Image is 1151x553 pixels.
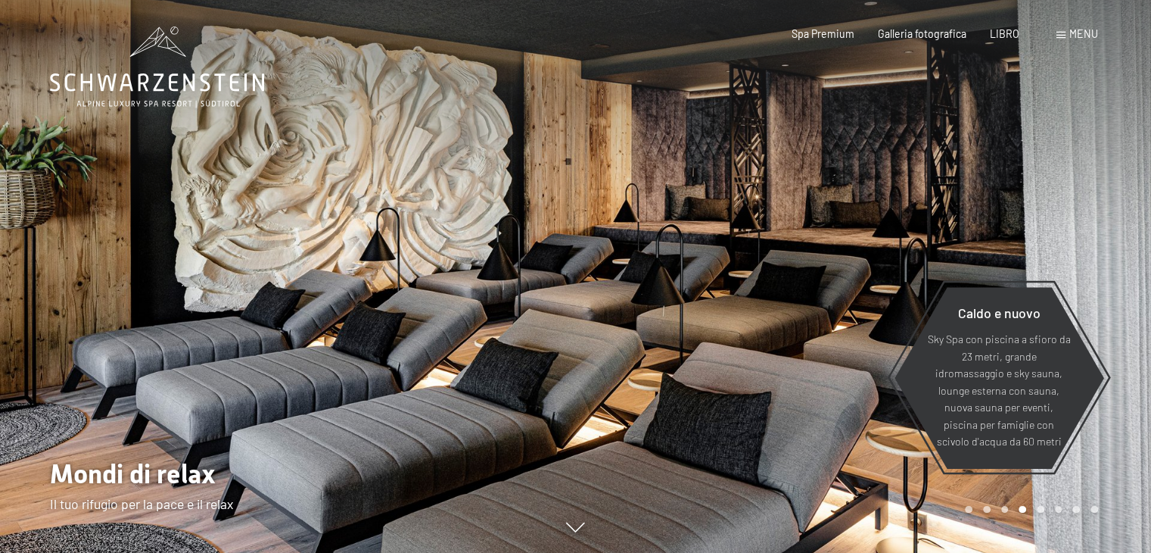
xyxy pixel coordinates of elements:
a: LIBRO [990,27,1019,40]
a: Caldo e nuovo Sky Spa con piscina a sfioro da 23 metri, grande idromassaggio e sky sauna, lounge ... [893,286,1104,470]
a: Spa Premium [792,27,854,40]
div: Carousel Page 3 [1001,506,1009,514]
div: Pagina 6 della giostra [1055,506,1062,514]
div: Carousel Page 4 (Current Slide) [1019,506,1026,514]
div: Pagina 5 della giostra [1037,506,1044,514]
div: Carousel Page 2 [983,506,991,514]
div: Carousel Page 1 [965,506,972,514]
font: Caldo e nuovo [957,305,1040,321]
font: menu [1069,27,1098,40]
font: Sky Spa con piscina a sfioro da 23 metri, grande idromassaggio e sky sauna, lounge esterna con sa... [927,333,1070,448]
a: Galleria fotografica [878,27,966,40]
div: Carosello Pagina 7 [1072,506,1080,514]
div: Paginazione carosello [960,506,1097,514]
div: Pagina 8 della giostra [1090,506,1098,514]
